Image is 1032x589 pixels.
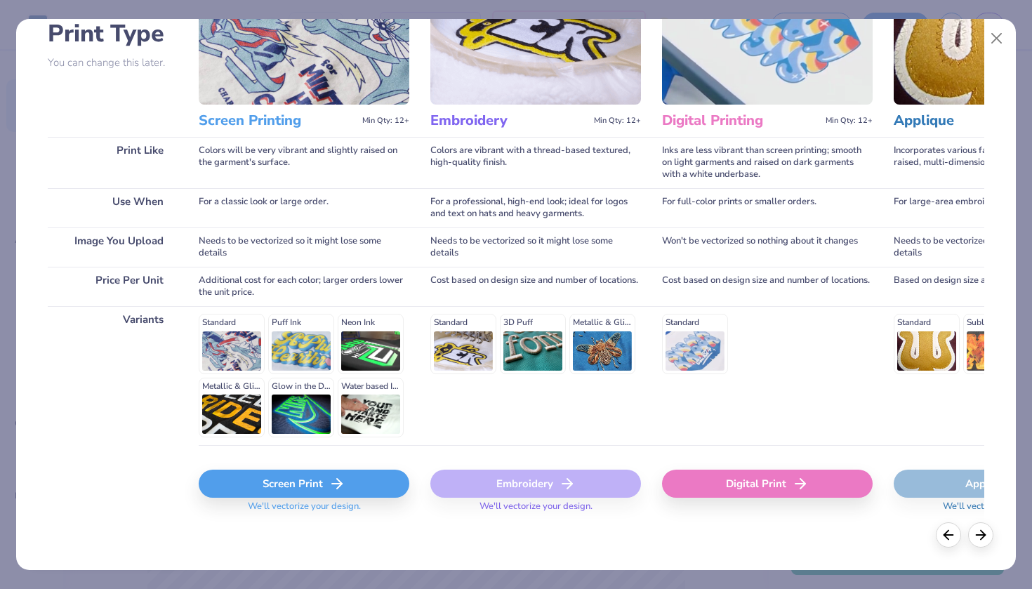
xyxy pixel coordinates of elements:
[430,112,588,130] h3: Embroidery
[662,267,873,306] div: Cost based on design size and number of locations.
[199,227,409,267] div: Needs to be vectorized so it might lose some details
[430,188,641,227] div: For a professional, high-end look; ideal for logos and text on hats and heavy garments.
[48,188,178,227] div: Use When
[662,227,873,267] div: Won't be vectorized so nothing about it changes
[199,188,409,227] div: For a classic look or large order.
[474,501,598,521] span: We'll vectorize your design.
[662,188,873,227] div: For full-color prints or smaller orders.
[362,116,409,126] span: Min Qty: 12+
[199,137,409,188] div: Colors will be very vibrant and slightly raised on the garment's surface.
[242,501,366,521] span: We'll vectorize your design.
[662,470,873,498] div: Digital Print
[199,470,409,498] div: Screen Print
[594,116,641,126] span: Min Qty: 12+
[48,137,178,188] div: Print Like
[430,227,641,267] div: Needs to be vectorized so it might lose some details
[826,116,873,126] span: Min Qty: 12+
[48,267,178,306] div: Price Per Unit
[48,306,178,445] div: Variants
[430,137,641,188] div: Colors are vibrant with a thread-based textured, high-quality finish.
[48,57,178,69] p: You can change this later.
[984,25,1010,52] button: Close
[199,267,409,306] div: Additional cost for each color; larger orders lower the unit price.
[48,227,178,267] div: Image You Upload
[662,112,820,130] h3: Digital Printing
[662,137,873,188] div: Inks are less vibrant than screen printing; smooth on light garments and raised on dark garments ...
[199,112,357,130] h3: Screen Printing
[430,470,641,498] div: Embroidery
[430,267,641,306] div: Cost based on design size and number of locations.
